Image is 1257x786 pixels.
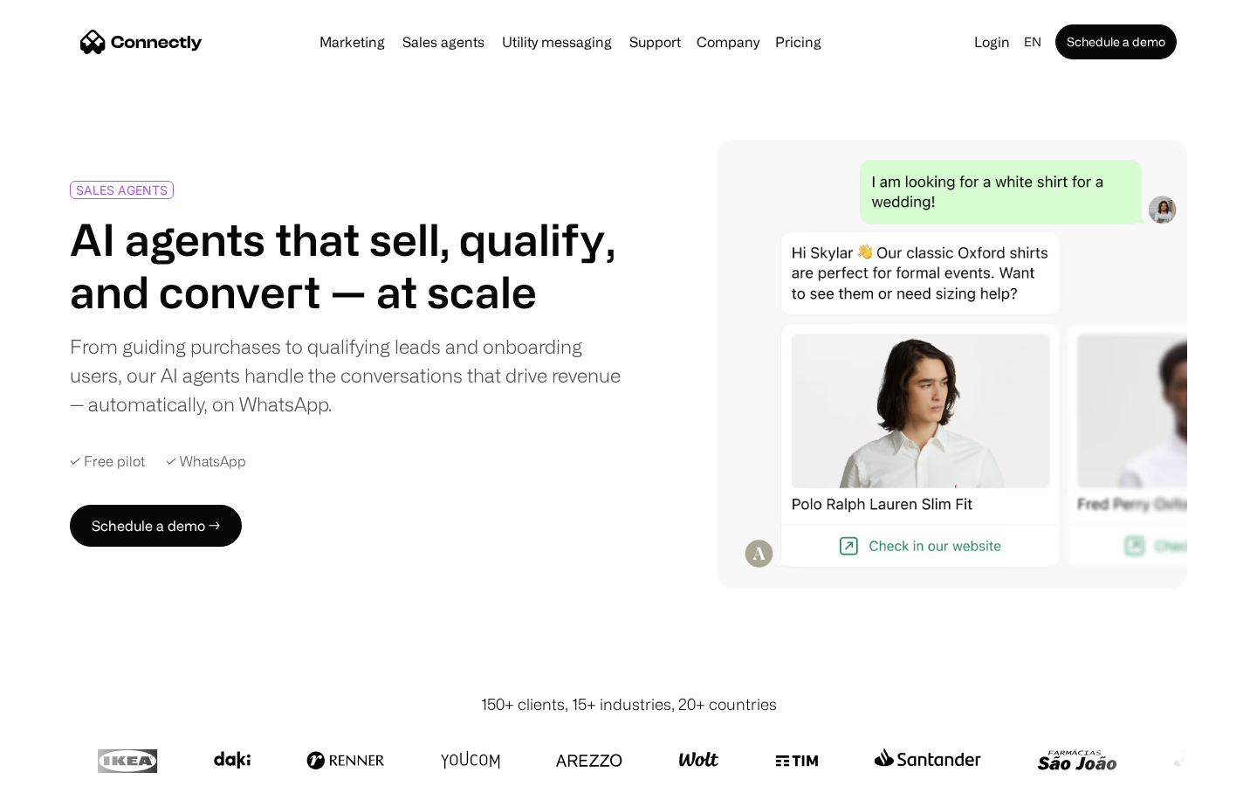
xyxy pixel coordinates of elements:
[495,35,619,49] a: Utility messaging
[481,693,777,716] div: 150+ clients, 15+ industries, 20+ countries
[313,35,392,49] a: Marketing
[166,453,246,470] div: ✓ WhatsApp
[967,30,1017,54] a: Login
[1024,30,1041,54] div: en
[1055,24,1177,59] a: Schedule a demo
[76,183,168,196] div: SALES AGENTS
[768,35,828,49] a: Pricing
[70,213,622,318] h1: AI agents that sell, qualify, and convert — at scale
[697,30,759,54] div: Company
[17,754,105,780] aside: Language selected: English
[70,332,622,418] div: From guiding purchases to qualifying leads and onboarding users, our AI agents handle the convers...
[70,505,242,547] a: Schedule a demo →
[70,453,145,470] div: ✓ Free pilot
[35,755,105,780] ul: Language list
[395,35,491,49] a: Sales agents
[622,35,688,49] a: Support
